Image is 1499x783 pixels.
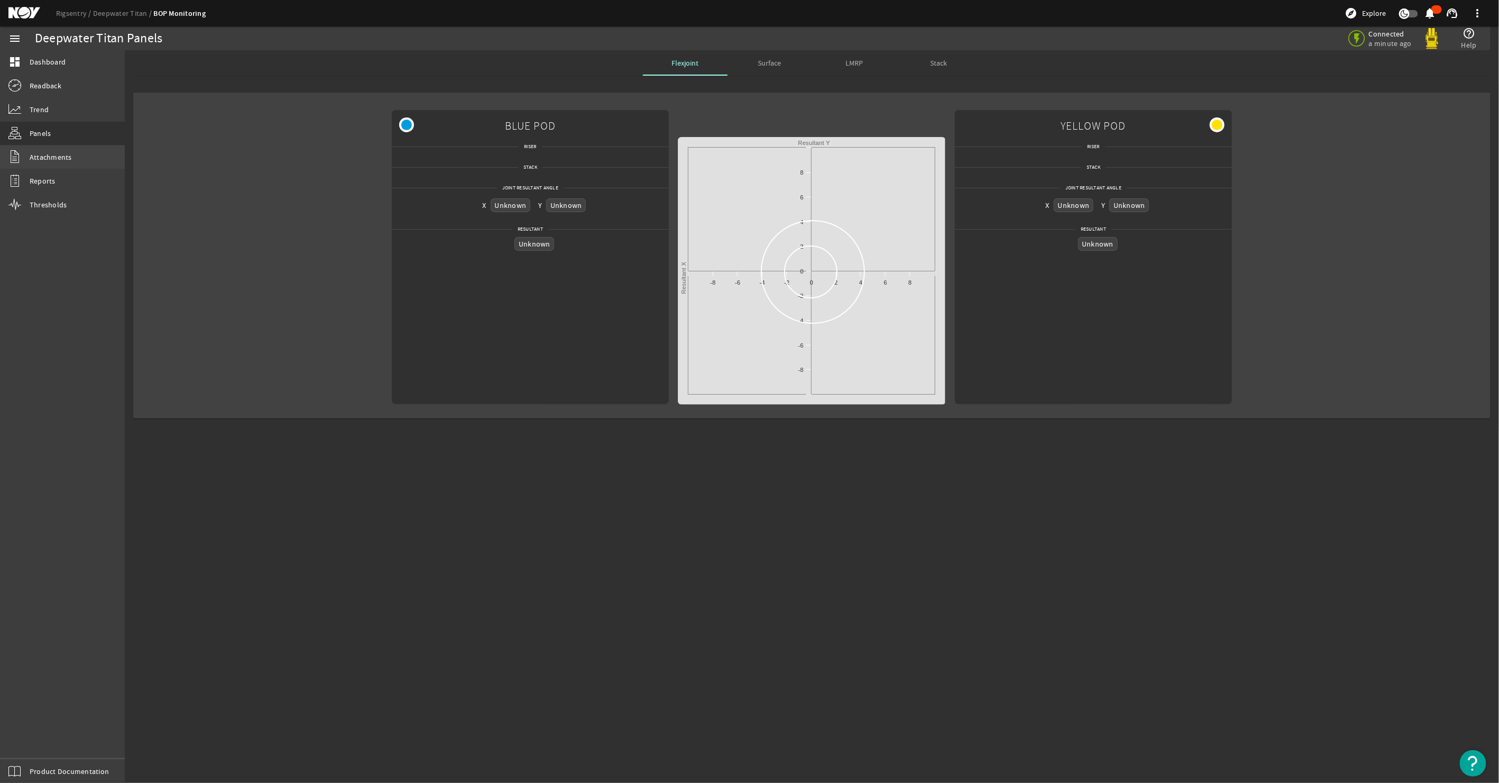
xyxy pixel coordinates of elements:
[798,140,831,146] text: Resultant Y
[538,200,542,211] div: Y
[1460,750,1486,777] button: Open Resource Center
[512,224,548,234] span: Resultant
[56,8,93,18] a: Rigsentry
[884,279,887,286] text: 6
[845,59,863,67] span: LMRP
[1424,7,1437,20] mat-icon: notifications
[908,279,912,286] text: 8
[35,33,163,44] div: Deepwater Titan Panels
[8,32,21,45] mat-icon: menu
[518,162,542,172] span: Stack
[1345,7,1357,20] mat-icon: explore
[1078,237,1118,250] div: Unknown
[1369,39,1414,48] span: a minute ago
[546,198,586,212] div: Unknown
[93,8,154,18] a: Deepwater Titan
[1081,162,1106,172] span: Stack
[1046,200,1050,211] div: X
[680,262,687,294] text: Resultant X
[505,114,556,138] span: BLUE POD
[483,200,486,211] div: X
[491,198,530,212] div: Unknown
[931,59,948,67] span: Stack
[1446,7,1459,20] mat-icon: support_agent
[30,80,61,91] span: Readback
[30,104,49,115] span: Trend
[1421,28,1442,49] img: Yellowpod.svg
[672,59,698,67] span: Flexjoint
[1465,1,1491,26] button: more_vert
[801,219,804,225] text: 4
[801,194,804,201] text: 6
[735,279,740,286] text: -6
[1061,114,1126,138] span: YELLOW POD
[798,342,804,349] text: -6
[760,279,765,286] text: -4
[30,57,66,67] span: Dashboard
[154,8,206,19] a: BOP Monitoring
[30,766,109,777] span: Product Documentation
[758,59,781,67] span: Surface
[1461,40,1477,50] span: Help
[30,176,56,186] span: Reports
[1340,5,1391,22] button: Explore
[1082,141,1105,152] span: Riser
[1075,224,1111,234] span: Resultant
[798,367,804,373] text: -8
[8,56,21,68] mat-icon: dashboard
[1109,198,1149,212] div: Unknown
[1463,27,1476,40] mat-icon: help_outline
[519,141,541,152] span: Riser
[1101,200,1105,211] div: Y
[1054,198,1093,212] div: Unknown
[1363,8,1386,19] span: Explore
[30,128,51,139] span: Panels
[1369,29,1414,39] span: Connected
[711,279,716,286] text: -8
[514,237,554,250] div: Unknown
[30,152,72,162] span: Attachments
[801,169,804,176] text: 8
[497,183,564,193] span: Joint Resultant Angle
[1060,183,1127,193] span: Joint Resultant Angle
[30,199,67,210] span: Thresholds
